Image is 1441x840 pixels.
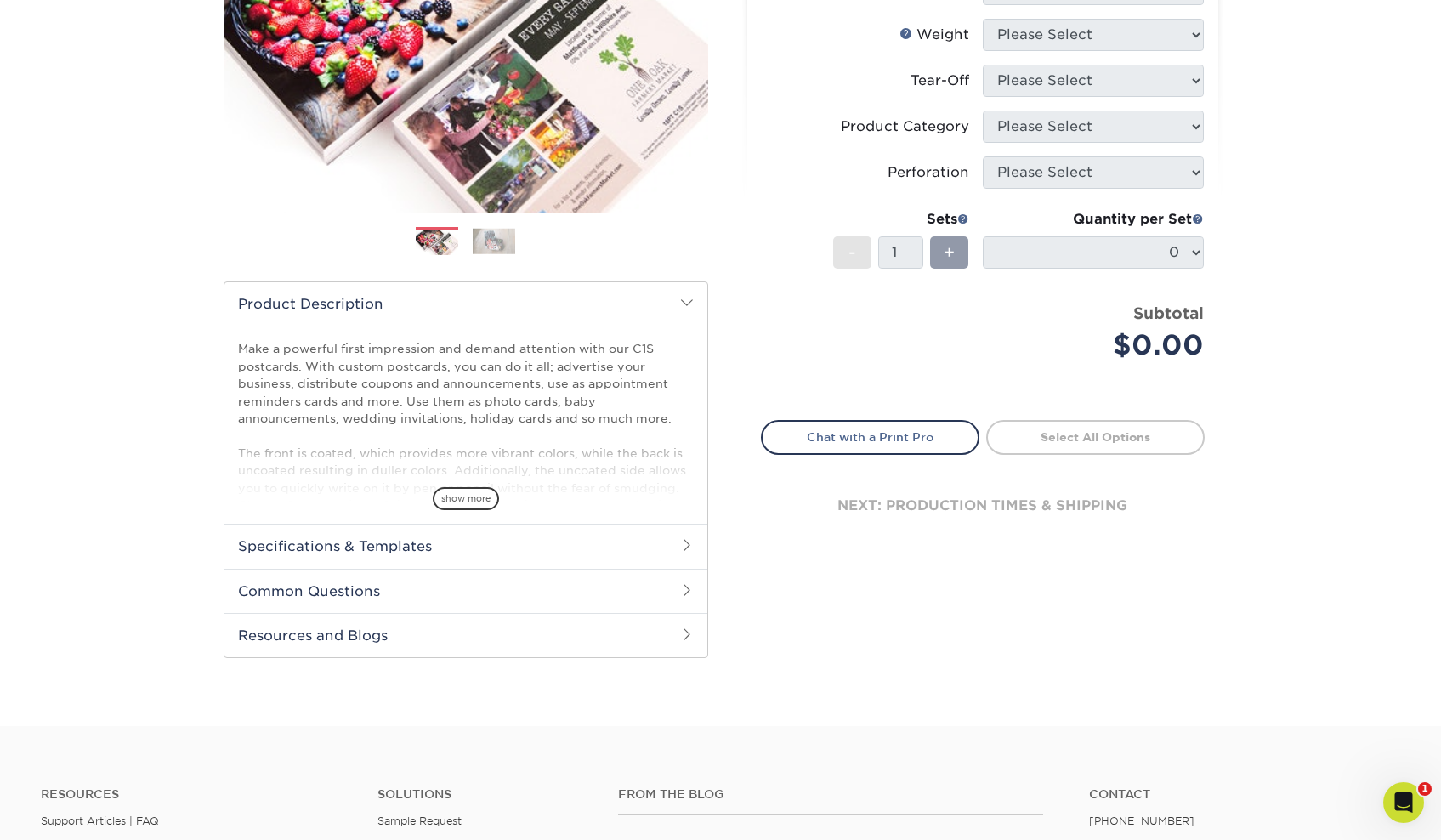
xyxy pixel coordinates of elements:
[841,116,969,137] div: Product Category
[238,340,694,582] p: Make a powerful first impression and demand attention with our C1S postcards. With custom postcar...
[983,209,1204,230] div: Quantity per Set
[618,787,1043,802] h4: From the Blog
[224,524,707,568] h2: Specifications & Templates
[433,487,499,510] span: show more
[377,787,593,802] h4: Solutions
[473,228,515,254] img: Postcards 02
[224,282,707,326] h2: Product Description
[1418,782,1432,796] span: 1
[4,788,145,834] iframe: Google Customer Reviews
[1089,787,1400,802] a: Contact
[224,569,707,613] h2: Common Questions
[944,240,955,265] span: +
[761,455,1205,557] div: next: production times & shipping
[911,71,969,91] div: Tear-Off
[996,325,1204,366] div: $0.00
[416,228,458,258] img: Postcards 01
[761,420,979,454] a: Chat with a Print Pro
[1089,814,1194,827] a: [PHONE_NUMBER]
[1133,304,1204,322] strong: Subtotal
[224,613,707,657] h2: Resources and Blogs
[1383,782,1424,823] iframe: Intercom live chat
[41,787,352,802] h4: Resources
[833,209,969,230] div: Sets
[899,25,969,45] div: Weight
[888,162,969,183] div: Perforation
[986,420,1205,454] a: Select All Options
[377,814,462,827] a: Sample Request
[848,240,856,265] span: -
